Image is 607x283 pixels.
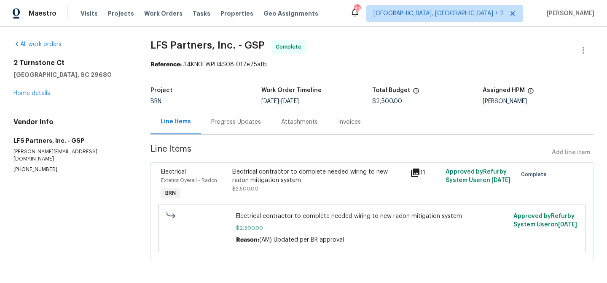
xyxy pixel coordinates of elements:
span: Properties [220,9,253,18]
span: Reason: [236,237,259,243]
span: $2,500.00 [232,186,258,191]
span: $2,500.00 [372,98,402,104]
span: - [261,98,299,104]
span: [GEOGRAPHIC_DATA], [GEOGRAPHIC_DATA] + 2 [373,9,504,18]
div: Attachments [281,118,318,126]
div: [PERSON_NAME] [483,98,594,104]
h5: Total Budget [372,87,410,93]
span: [DATE] [492,177,510,183]
div: 81 [354,5,360,14]
span: Electrical [161,169,186,175]
span: Complete [521,170,550,179]
h5: Project [150,87,172,93]
span: Line Items [150,145,548,161]
span: Electrical contractor to complete needed wiring to new radon mitigation system [236,212,508,220]
span: (AM) Updated per BR approval [259,237,344,243]
div: 11 [410,168,440,178]
span: Approved by Refurby System User on [446,169,510,183]
h5: [GEOGRAPHIC_DATA], SC 29680 [13,71,130,79]
div: Line Items [161,117,191,126]
b: Reference: [150,62,182,68]
span: Visits [81,9,98,18]
h5: LFS Partners, Inc. - GSP [13,136,130,145]
span: BRN [162,189,179,197]
span: Approved by Refurby System User on [513,213,577,228]
p: [PERSON_NAME][EMAIL_ADDRESS][DOMAIN_NAME] [13,148,130,163]
a: All work orders [13,41,62,47]
span: [DATE] [261,98,279,104]
a: Home details [13,90,50,96]
p: [PHONE_NUMBER] [13,166,130,173]
span: [PERSON_NAME] [543,9,594,18]
span: Complete [276,43,305,51]
span: Exterior Overall - Radon [161,178,217,183]
span: [DATE] [558,222,577,228]
div: Electrical contractor to complete needed wiring to new radon mitigation system [232,168,405,185]
h5: Assigned HPM [483,87,525,93]
span: LFS Partners, Inc. - GSP [150,40,265,50]
h4: Vendor Info [13,118,130,126]
span: BRN [150,98,161,104]
h2: 2 Turnstone Ct [13,59,130,67]
span: Tasks [193,11,210,16]
span: The total cost of line items that have been proposed by Opendoor. This sum includes line items th... [413,87,419,98]
div: Progress Updates [211,118,261,126]
span: The hpm assigned to this work order. [527,87,534,98]
h5: Work Order Timeline [261,87,322,93]
span: Maestro [29,9,56,18]
span: Geo Assignments [263,9,318,18]
span: $2,500.00 [236,224,508,232]
span: [DATE] [281,98,299,104]
span: Work Orders [144,9,183,18]
span: Projects [108,9,134,18]
div: 34KN0FWPH4S08-017e75afb [150,60,594,69]
div: Invoices [338,118,361,126]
